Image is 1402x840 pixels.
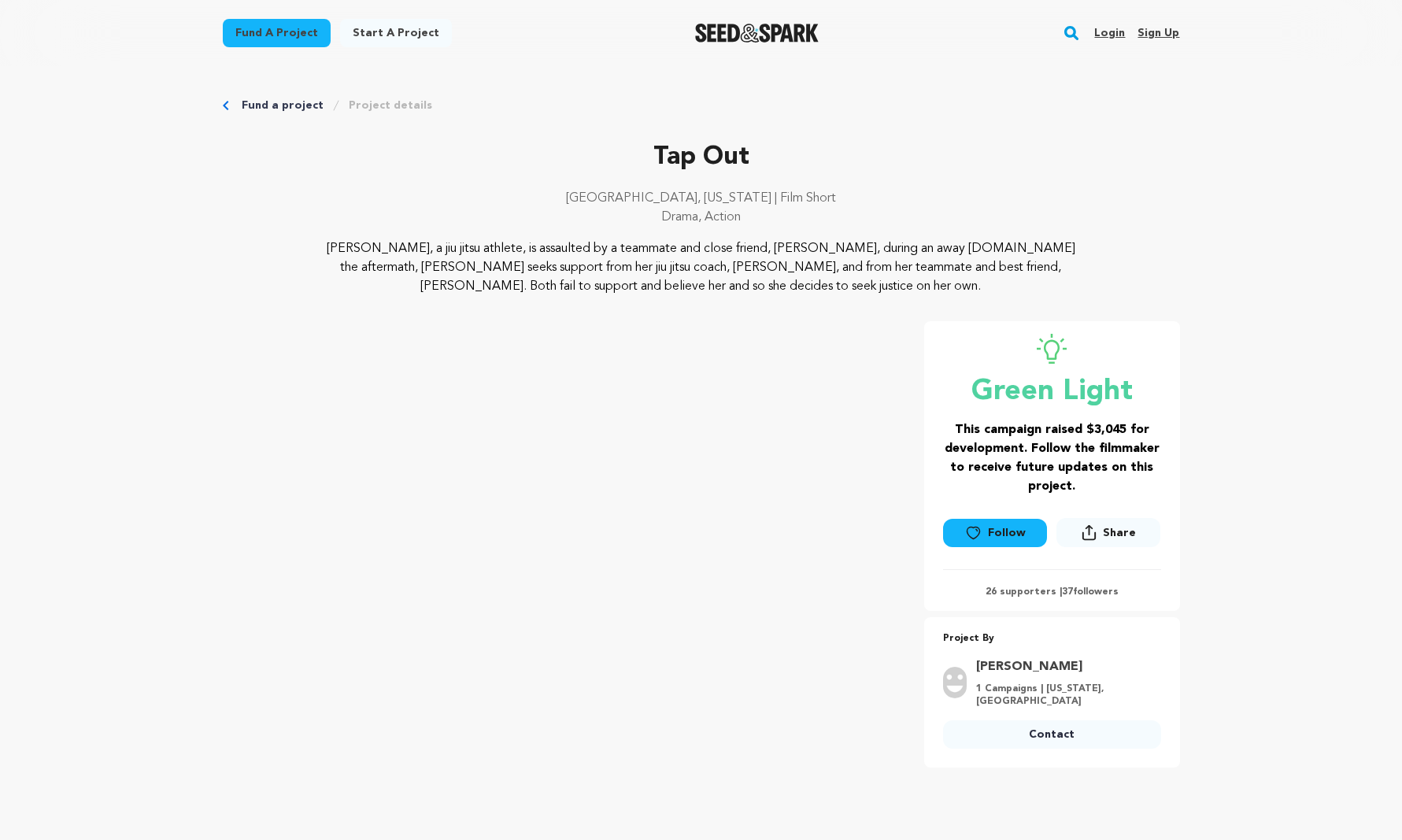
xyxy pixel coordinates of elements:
[242,98,324,113] a: Fund a project
[349,98,432,113] a: Project details
[943,376,1161,408] p: Green Light
[1094,20,1125,46] a: Login
[1062,587,1073,597] span: 37
[943,519,1047,547] a: Follow
[943,720,1161,749] a: Contact
[223,208,1180,227] p: Drama, Action
[223,19,331,47] a: Fund a project
[1056,518,1160,547] button: Share
[695,24,819,43] img: Seed&Spark Logo Dark Mode
[318,239,1084,296] p: [PERSON_NAME], a jiu jitsu athlete, is assaulted by a teammate and close friend, [PERSON_NAME], d...
[976,657,1152,676] a: Goto Jen Miranda profile
[943,420,1161,496] h3: This campaign raised $3,045 for development. Follow the filmmaker to receive future updates on th...
[1056,518,1160,553] span: Share
[943,586,1161,598] p: 26 supporters | followers
[976,683,1152,708] p: 1 Campaigns | [US_STATE], [GEOGRAPHIC_DATA]
[943,667,967,698] img: user.png
[943,630,1161,648] p: Project By
[1103,525,1136,541] span: Share
[223,189,1180,208] p: [GEOGRAPHIC_DATA], [US_STATE] | Film Short
[1138,20,1179,46] a: Sign up
[340,19,452,47] a: Start a project
[223,98,1180,113] div: Breadcrumb
[223,139,1180,176] p: Tap Out
[695,24,819,43] a: Seed&Spark Homepage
